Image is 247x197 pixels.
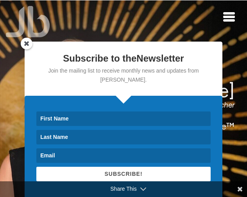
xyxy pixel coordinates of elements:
[36,130,211,144] input: Last Name
[104,171,142,177] span: SUBSCRIBE!
[6,6,50,37] img: Jamie Butler. The Everyday Medium
[36,148,211,163] input: Email
[224,12,235,21] button: Toggle navigation
[36,53,211,64] h2: Subscribe to theNewsletter
[36,111,211,126] input: First Name
[36,66,211,84] p: Join the mailing list to receive monthly news and updates from [PERSON_NAME].
[36,167,211,181] button: SUBSCRIBE!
